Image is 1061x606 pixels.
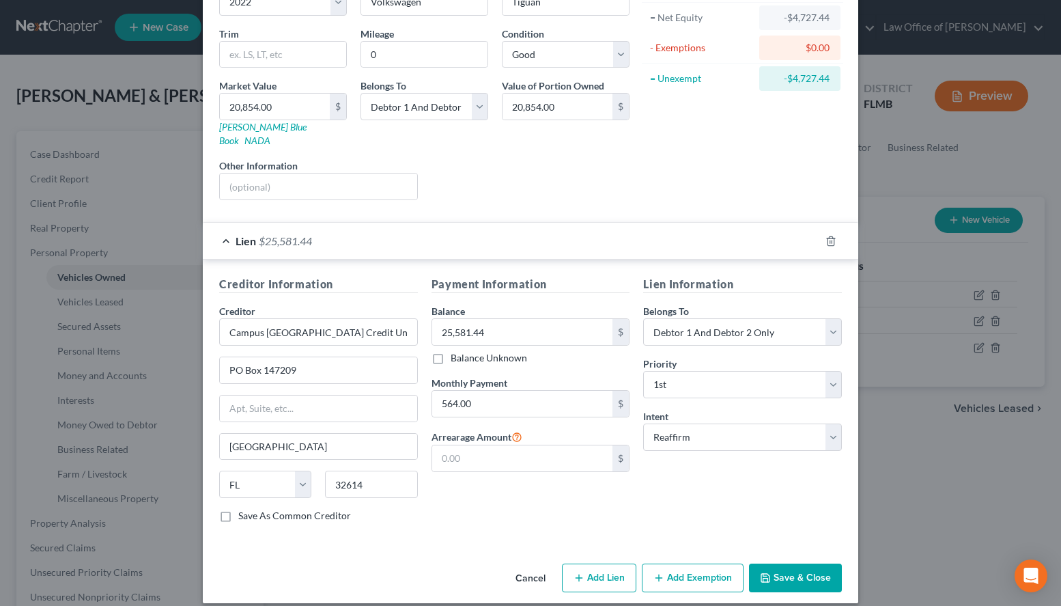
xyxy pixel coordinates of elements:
[236,234,256,247] span: Lien
[219,276,418,293] h5: Creditor Information
[642,564,744,592] button: Add Exemption
[360,80,406,92] span: Belongs To
[432,376,507,390] label: Monthly Payment
[502,79,604,93] label: Value of Portion Owned
[220,94,330,120] input: 0.00
[259,234,312,247] span: $25,581.44
[244,135,270,146] a: NADA
[612,94,629,120] div: $
[612,319,629,345] div: $
[432,445,613,471] input: 0.00
[612,445,629,471] div: $
[432,391,613,417] input: 0.00
[360,27,394,41] label: Mileage
[1015,560,1047,592] div: Open Intercom Messenger
[330,94,346,120] div: $
[650,41,753,55] div: - Exemptions
[643,409,668,424] label: Intent
[749,564,842,592] button: Save & Close
[432,276,630,293] h5: Payment Information
[650,72,753,85] div: = Unexempt
[505,565,556,592] button: Cancel
[502,27,544,41] label: Condition
[220,434,417,460] input: Enter city...
[432,304,465,318] label: Balance
[650,11,753,25] div: = Net Equity
[503,94,612,120] input: 0.00
[220,357,417,383] input: Enter address...
[770,41,830,55] div: $0.00
[562,564,636,592] button: Add Lien
[432,428,522,445] label: Arrearage Amount
[643,358,677,370] span: Priority
[219,159,298,173] label: Other Information
[219,318,418,346] input: Search creditor by name...
[325,471,417,498] input: Enter zip...
[361,42,487,68] input: --
[451,351,527,365] label: Balance Unknown
[432,319,613,345] input: 0.00
[219,305,255,317] span: Creditor
[219,121,307,146] a: [PERSON_NAME] Blue Book
[770,11,830,25] div: -$4,727.44
[220,42,346,68] input: ex. LS, LT, etc
[220,396,417,422] input: Apt, Suite, etc...
[219,79,277,93] label: Market Value
[220,174,417,199] input: (optional)
[612,391,629,417] div: $
[643,276,842,293] h5: Lien Information
[643,305,689,317] span: Belongs To
[219,27,239,41] label: Trim
[770,72,830,85] div: -$4,727.44
[238,509,351,523] label: Save As Common Creditor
